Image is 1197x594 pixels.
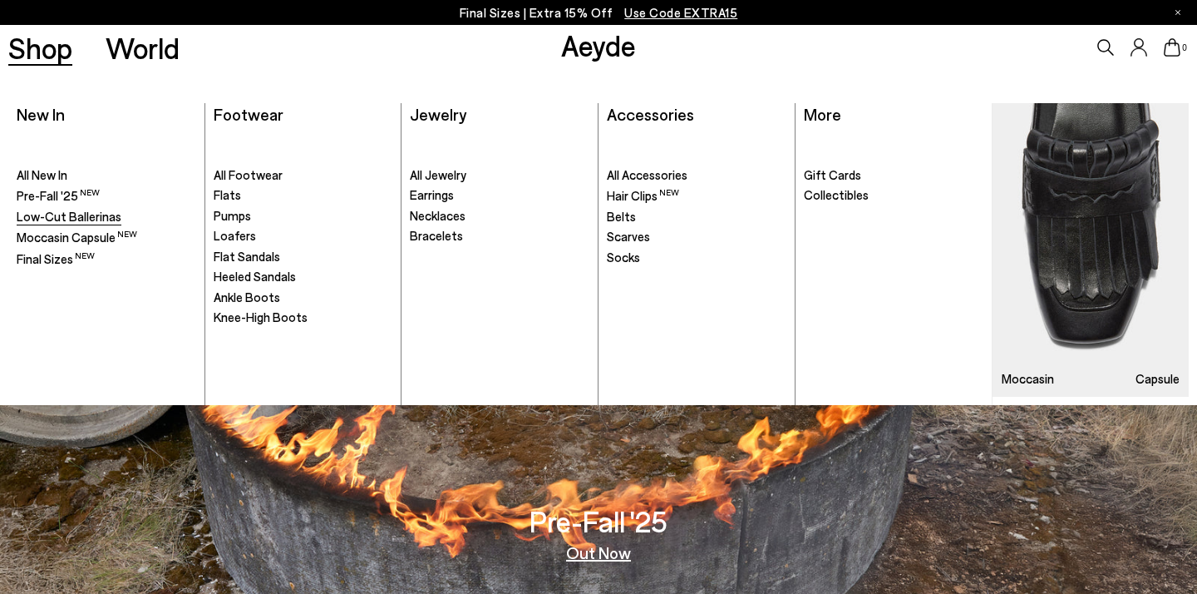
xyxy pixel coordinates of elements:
[17,188,100,203] span: Pre-Fall '25
[607,167,687,182] span: All Accessories
[607,188,679,203] span: Hair Clips
[8,33,72,62] a: Shop
[607,167,786,184] a: All Accessories
[1002,373,1054,385] h3: Moccasin
[561,27,636,62] a: Aeyde
[607,104,694,124] a: Accessories
[804,167,861,182] span: Gift Cards
[410,208,589,225] a: Necklaces
[993,103,1189,397] a: Moccasin Capsule
[106,33,180,62] a: World
[804,104,841,124] a: More
[214,187,393,204] a: Flats
[993,103,1189,397] img: Mobile_e6eede4d-78b8-4bd1-ae2a-4197e375e133_900x.jpg
[214,309,393,326] a: Knee-High Boots
[17,167,67,182] span: All New In
[214,208,393,225] a: Pumps
[804,167,984,184] a: Gift Cards
[410,208,465,223] span: Necklaces
[17,250,196,268] a: Final Sizes
[17,230,137,245] span: Moccasin Capsule
[214,104,283,124] a: Footwear
[410,187,454,202] span: Earrings
[17,209,196,225] a: Low-Cut Ballerinas
[410,167,589,184] a: All Jewelry
[214,187,241,202] span: Flats
[460,2,738,23] p: Final Sizes | Extra 15% Off
[214,167,393,184] a: All Footwear
[214,167,283,182] span: All Footwear
[410,228,463,243] span: Bracelets
[607,229,786,245] a: Scarves
[410,167,466,182] span: All Jewelry
[17,251,95,266] span: Final Sizes
[17,187,196,205] a: Pre-Fall '25
[214,309,308,324] span: Knee-High Boots
[410,187,589,204] a: Earrings
[607,187,786,205] a: Hair Clips
[17,167,196,184] a: All New In
[607,209,786,225] a: Belts
[214,228,256,243] span: Loafers
[804,187,869,202] span: Collectibles
[410,104,466,124] a: Jewelry
[607,250,640,265] span: Socks
[1135,373,1180,385] h3: Capsule
[530,507,667,536] h3: Pre-Fall '25
[214,290,280,304] span: Ankle Boots
[214,269,296,284] span: Heeled Sandals
[410,228,589,245] a: Bracelets
[214,249,393,265] a: Flat Sandals
[1164,38,1180,57] a: 0
[17,209,121,224] span: Low-Cut Ballerinas
[624,5,737,20] span: Navigate to /collections/ss25-final-sizes
[1180,43,1189,52] span: 0
[804,187,984,204] a: Collectibles
[17,229,196,246] a: Moccasin Capsule
[607,250,786,266] a: Socks
[214,290,393,306] a: Ankle Boots
[214,249,280,264] span: Flat Sandals
[17,104,65,124] a: New In
[214,208,251,223] span: Pumps
[607,209,636,224] span: Belts
[607,229,650,244] span: Scarves
[566,544,631,561] a: Out Now
[214,228,393,245] a: Loafers
[214,269,393,285] a: Heeled Sandals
